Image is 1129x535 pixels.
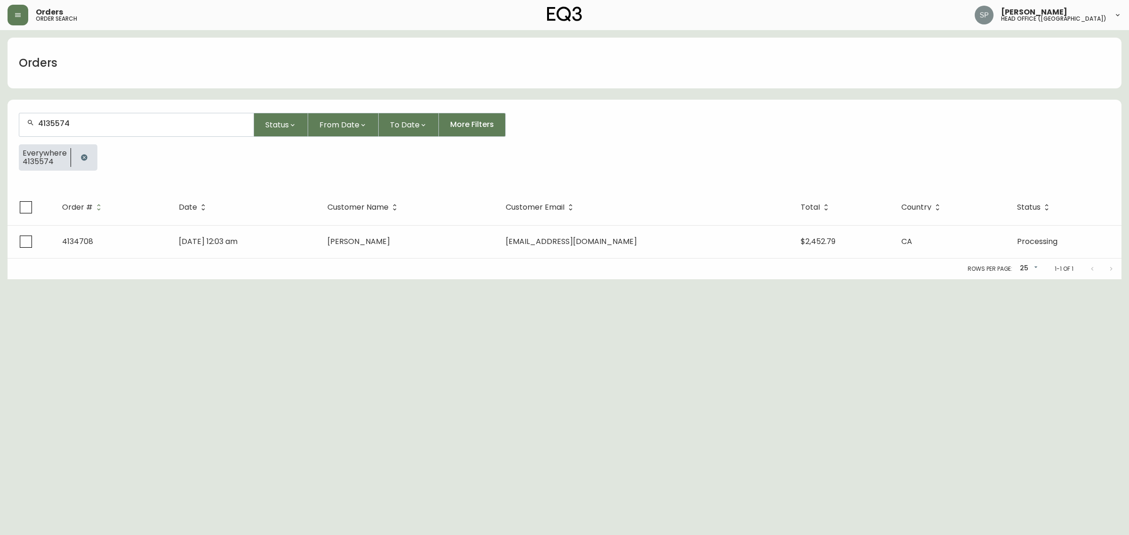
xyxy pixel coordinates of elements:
[265,119,289,131] span: Status
[179,205,197,210] span: Date
[1055,265,1073,273] p: 1-1 of 1
[327,205,389,210] span: Customer Name
[901,236,912,247] span: CA
[38,119,246,128] input: Search
[439,113,506,137] button: More Filters
[23,157,67,166] span: 4135574
[36,8,63,16] span: Orders
[327,203,401,212] span: Customer Name
[1017,236,1057,247] span: Processing
[975,6,994,24] img: 0cb179e7bf3690758a1aaa5f0aafa0b4
[801,203,832,212] span: Total
[23,149,67,157] span: Everywhere
[62,203,105,212] span: Order #
[327,236,390,247] span: [PERSON_NAME]
[254,113,308,137] button: Status
[62,205,93,210] span: Order #
[179,203,209,212] span: Date
[506,203,577,212] span: Customer Email
[19,55,57,71] h1: Orders
[450,119,494,130] span: More Filters
[319,119,359,131] span: From Date
[62,236,93,247] span: 4134708
[506,236,637,247] span: [EMAIL_ADDRESS][DOMAIN_NAME]
[308,113,379,137] button: From Date
[1001,8,1067,16] span: [PERSON_NAME]
[968,265,1012,273] p: Rows per page:
[1017,203,1053,212] span: Status
[179,236,238,247] span: [DATE] 12:03 am
[390,119,420,131] span: To Date
[801,236,835,247] span: $2,452.79
[901,203,944,212] span: Country
[547,7,582,22] img: logo
[1017,205,1041,210] span: Status
[901,205,931,210] span: Country
[36,16,77,22] h5: order search
[379,113,439,137] button: To Date
[801,205,820,210] span: Total
[1001,16,1106,22] h5: head office ([GEOGRAPHIC_DATA])
[1016,261,1040,276] div: 25
[506,205,564,210] span: Customer Email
